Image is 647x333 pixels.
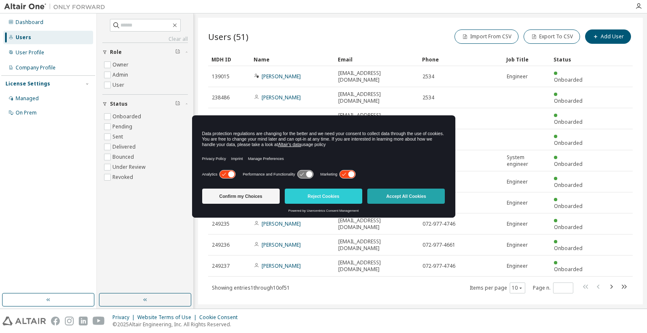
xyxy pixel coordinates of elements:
[112,142,137,152] label: Delivered
[554,224,583,231] span: Onboarded
[554,97,583,104] span: Onboarded
[262,94,301,101] a: [PERSON_NAME]
[554,76,583,83] span: Onboarded
[112,321,243,328] p: © 2025 Altair Engineering, Inc. All Rights Reserved.
[175,101,180,107] span: Clear filter
[79,317,88,325] img: linkedin.svg
[5,80,50,87] div: License Settings
[455,29,519,44] button: Import From CSV
[422,73,434,80] span: 2534
[16,95,39,102] div: Managed
[338,217,415,231] span: [EMAIL_ADDRESS][DOMAIN_NAME]
[338,259,415,273] span: [EMAIL_ADDRESS][DOMAIN_NAME]
[262,220,301,227] a: [PERSON_NAME]
[554,160,583,168] span: Onboarded
[512,285,523,291] button: 10
[507,73,528,80] span: Engineer
[507,263,528,269] span: Engineer
[262,73,301,80] a: [PERSON_NAME]
[554,202,583,210] span: Onboarded
[212,73,230,80] span: 139015
[112,122,134,132] label: Pending
[112,80,126,90] label: User
[507,221,528,227] span: Engineer
[212,242,230,248] span: 249236
[175,49,180,56] span: Clear filter
[102,95,188,113] button: Status
[338,112,415,125] span: [EMAIL_ADDRESS][DOMAIN_NAME]
[554,181,583,189] span: Onboarded
[16,109,37,116] div: On Prem
[16,64,56,71] div: Company Profile
[338,91,415,104] span: [EMAIL_ADDRESS][DOMAIN_NAME]
[110,49,122,56] span: Role
[507,242,528,248] span: Engineer
[554,266,583,273] span: Onboarded
[4,3,110,11] img: Altair One
[112,172,135,182] label: Revoked
[338,70,415,83] span: [EMAIL_ADDRESS][DOMAIN_NAME]
[554,245,583,252] span: Onboarded
[422,221,455,227] span: 072-977-4746
[211,53,247,66] div: MDH ID
[507,200,528,206] span: Engineer
[554,139,583,147] span: Onboarded
[102,36,188,43] a: Clear all
[199,314,243,321] div: Cookie Consent
[338,53,415,66] div: Email
[533,282,573,293] span: Page n.
[262,115,301,122] a: [PERSON_NAME]
[112,152,136,162] label: Bounced
[553,53,589,66] div: Status
[112,132,125,142] label: Sent
[422,242,455,248] span: 072-977-4661
[16,34,31,41] div: Users
[554,118,583,125] span: Onboarded
[506,53,547,66] div: Job Title
[524,29,580,44] button: Export To CSV
[507,178,528,185] span: Engineer
[338,238,415,252] span: [EMAIL_ADDRESS][DOMAIN_NAME]
[262,262,301,269] a: [PERSON_NAME]
[254,53,331,66] div: Name
[112,60,130,70] label: Owner
[102,43,188,61] button: Role
[16,19,43,26] div: Dashboard
[51,317,60,325] img: facebook.svg
[208,31,249,43] span: Users (51)
[212,94,230,101] span: 238486
[137,314,199,321] div: Website Terms of Use
[112,314,137,321] div: Privacy
[262,241,301,248] a: [PERSON_NAME]
[507,154,546,168] span: System engineer
[112,162,147,172] label: Under Review
[3,317,46,325] img: altair_logo.svg
[93,317,105,325] img: youtube.svg
[212,221,230,227] span: 249235
[470,282,525,293] span: Items per page
[112,112,143,122] label: Onboarded
[212,284,290,291] span: Showing entries 1 through 10 of 51
[422,53,500,66] div: Phone
[112,70,130,80] label: Admin
[585,29,631,44] button: Add User
[110,101,128,107] span: Status
[65,317,74,325] img: instagram.svg
[422,94,434,101] span: 2534
[16,49,44,56] div: User Profile
[212,263,230,269] span: 249237
[422,263,455,269] span: 072-977-4746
